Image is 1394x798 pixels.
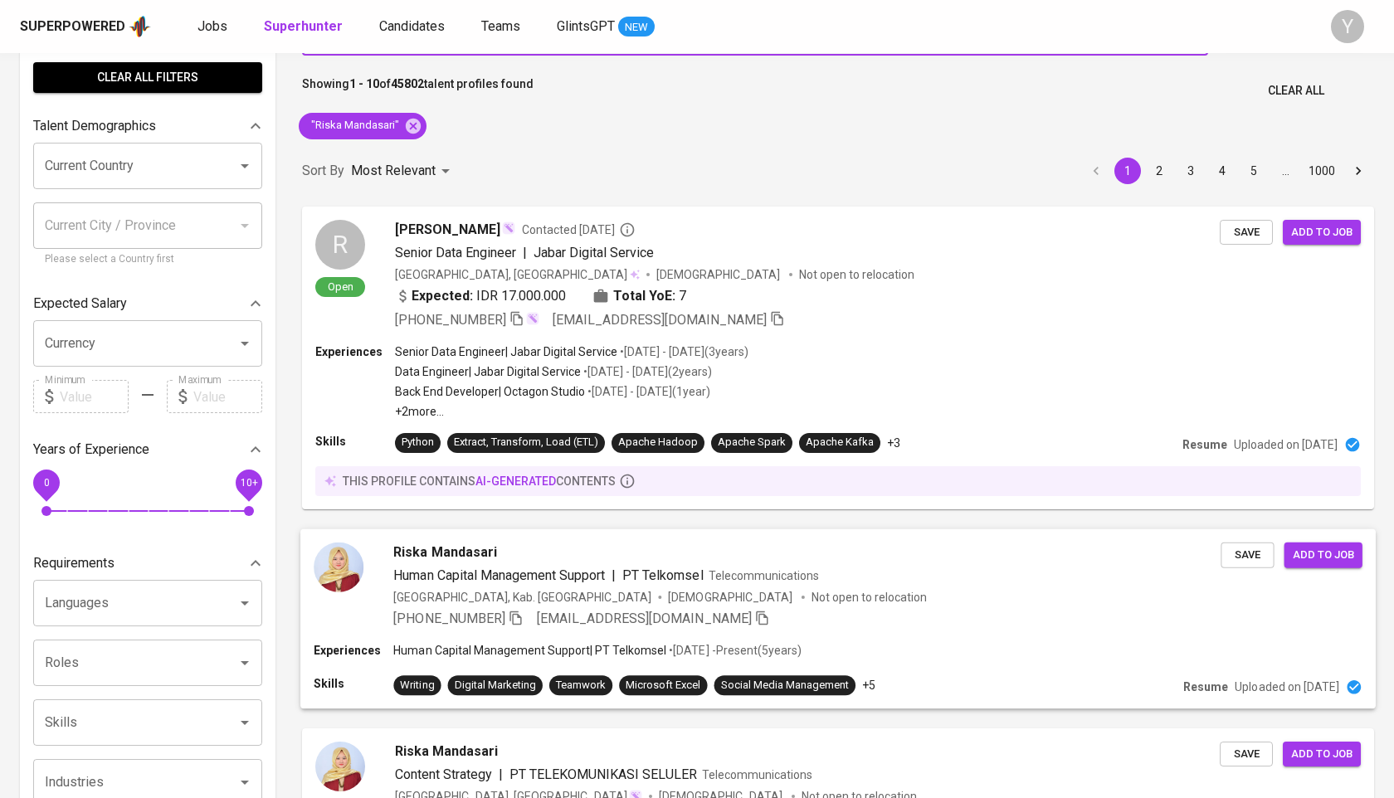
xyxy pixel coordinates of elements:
[481,18,520,34] span: Teams
[33,109,262,143] div: Talent Demographics
[1146,158,1172,184] button: Go to page 2
[393,588,651,605] div: [GEOGRAPHIC_DATA], Kab. [GEOGRAPHIC_DATA]
[1228,745,1265,764] span: Save
[395,220,500,240] span: [PERSON_NAME]
[391,77,424,90] b: 45802
[60,380,129,413] input: Value
[302,207,1374,509] a: ROpen[PERSON_NAME]Contacted [DATE]Senior Data Engineer|Jabar Digital Service[GEOGRAPHIC_DATA], [G...
[666,642,801,659] p: • [DATE] - Present ( 5 years )
[1272,163,1299,179] div: …
[395,245,516,260] span: Senior Data Engineer
[129,14,151,39] img: app logo
[1291,223,1353,242] span: Add to job
[264,17,346,37] a: Superhunter
[622,567,703,582] span: PT Telkomsel
[299,118,409,134] span: "Riska Mandasari"
[1291,745,1353,764] span: Add to job
[233,591,256,615] button: Open
[1209,158,1236,184] button: Go to page 4
[197,17,231,37] a: Jobs
[240,477,257,489] span: 10+
[709,568,819,581] span: Telecommunications
[1177,158,1204,184] button: Go to page 3
[806,435,874,450] div: Apache Kafka
[197,18,227,34] span: Jobs
[475,474,556,488] span: AI-generated
[812,588,927,605] p: Not open to relocation
[1283,220,1361,246] button: Add to job
[1293,545,1354,564] span: Add to job
[618,19,655,36] span: NEW
[1283,742,1361,767] button: Add to job
[887,435,900,451] p: +3
[395,286,566,306] div: IDR 17.000.000
[233,154,256,178] button: Open
[395,742,498,762] span: Riska Mandasari
[1331,10,1364,43] div: Y
[395,266,640,283] div: [GEOGRAPHIC_DATA], [GEOGRAPHIC_DATA]
[33,287,262,320] div: Expected Salary
[302,75,534,106] p: Showing of talent profiles found
[299,113,426,139] div: "Riska Mandasari"
[1221,542,1274,567] button: Save
[618,435,698,450] div: Apache Hadoop
[349,77,379,90] b: 1 - 10
[526,312,539,325] img: magic_wand.svg
[395,403,748,420] p: +2 more ...
[702,768,812,781] span: Telecommunications
[454,435,598,450] div: Extract, Transform, Load (ETL)
[1234,436,1338,453] p: Uploaded on [DATE]
[1182,436,1227,453] p: Resume
[585,383,710,400] p: • [DATE] - [DATE] ( 1 year )
[33,62,262,93] button: Clear All filters
[314,675,393,692] p: Skills
[481,17,524,37] a: Teams
[33,116,156,136] p: Talent Demographics
[351,161,436,181] p: Most Relevant
[45,251,251,268] p: Please select a Country first
[1080,158,1374,184] nav: pagination navigation
[20,14,151,39] a: Superpoweredapp logo
[553,312,767,328] span: [EMAIL_ADDRESS][DOMAIN_NAME]
[556,678,606,693] div: Teamwork
[557,17,655,37] a: GlintsGPT NEW
[46,67,249,88] span: Clear All filters
[315,433,395,450] p: Skills
[379,17,448,37] a: Candidates
[862,677,875,693] p: +5
[20,17,125,36] div: Superpowered
[302,529,1374,708] a: Riska MandasariHuman Capital Management Support|PT TelkomselTelecommunications[GEOGRAPHIC_DATA], ...
[233,651,256,674] button: Open
[626,678,700,693] div: Microsoft Excel
[502,221,515,235] img: magic_wand.svg
[400,678,434,693] div: Writing
[612,565,616,585] span: |
[509,766,697,782] span: PT TELEKOMUNIKASI SELULER
[321,280,360,294] span: Open
[233,771,256,794] button: Open
[393,567,605,582] span: Human Capital Management Support
[668,588,794,605] span: [DEMOGRAPHIC_DATA]
[1220,220,1273,246] button: Save
[455,678,536,693] div: Digital Marketing
[393,642,666,659] p: Human Capital Management Support | PT Telkomsel
[379,18,445,34] span: Candidates
[314,642,393,659] p: Experiences
[537,611,752,626] span: [EMAIL_ADDRESS][DOMAIN_NAME]
[33,440,149,460] p: Years of Experience
[395,766,492,782] span: Content Strategy
[33,294,127,314] p: Expected Salary
[395,383,585,400] p: Back End Developer | Octagon Studio
[523,243,527,263] span: |
[557,18,615,34] span: GlintsGPT
[1220,742,1273,767] button: Save
[33,547,262,580] div: Requirements
[1345,158,1372,184] button: Go to next page
[315,742,365,791] img: 268bfbbac064f4a293277e2ecd04d320.jpg
[1304,158,1340,184] button: Go to page 1000
[315,220,365,270] div: R
[1240,158,1267,184] button: Go to page 5
[393,611,504,626] span: [PHONE_NUMBER]
[718,435,786,450] div: Apache Spark
[193,380,262,413] input: Value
